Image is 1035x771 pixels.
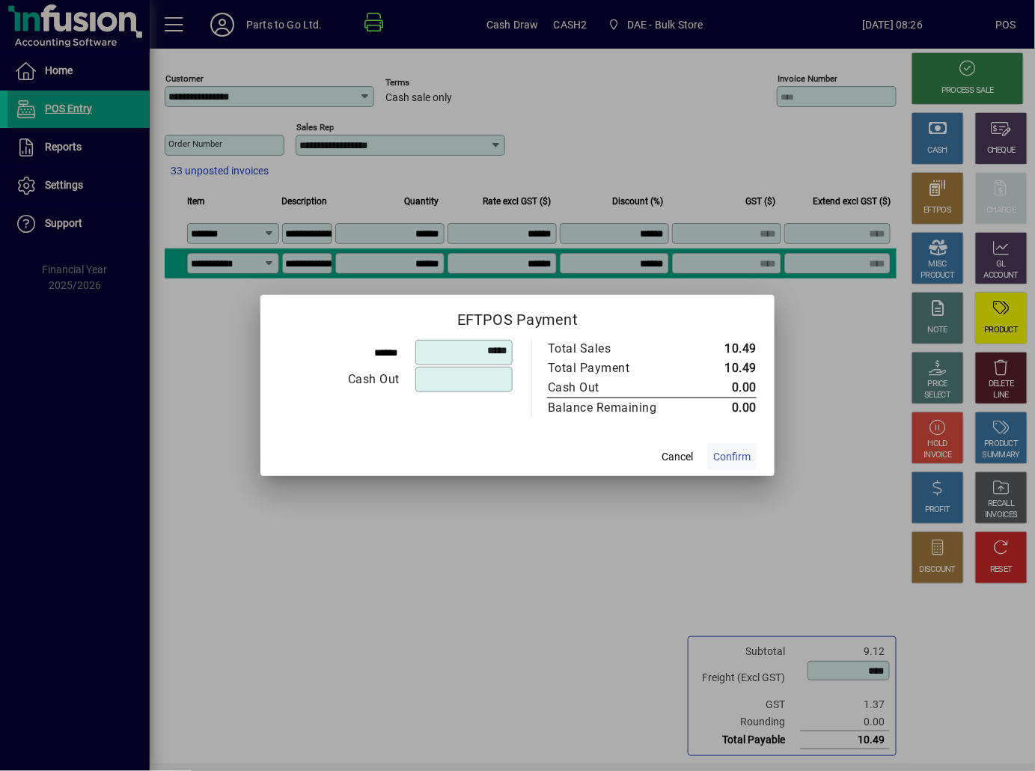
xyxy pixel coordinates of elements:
[707,443,757,470] button: Confirm
[689,398,757,418] td: 0.00
[689,339,757,359] td: 10.49
[548,399,674,417] div: Balance Remaining
[662,449,693,465] span: Cancel
[279,371,400,388] div: Cash Out
[547,339,689,359] td: Total Sales
[653,443,701,470] button: Cancel
[547,359,689,378] td: Total Payment
[689,378,757,398] td: 0.00
[689,359,757,378] td: 10.49
[260,295,775,338] h2: EFTPOS Payment
[548,379,674,397] div: Cash Out
[713,449,751,465] span: Confirm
